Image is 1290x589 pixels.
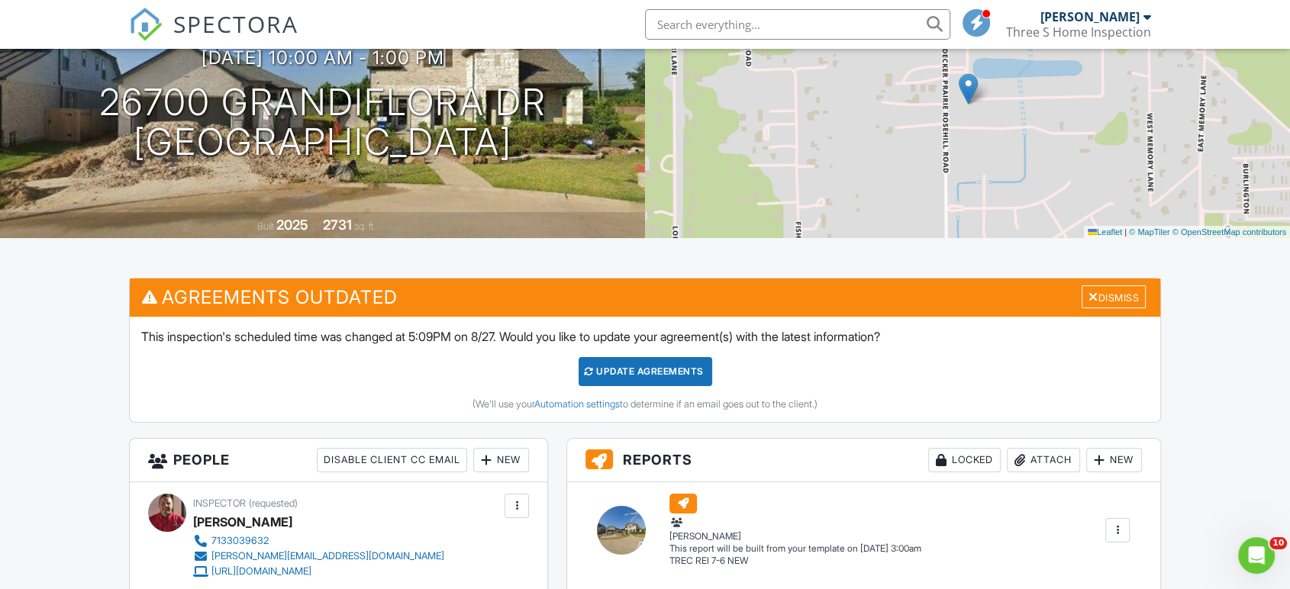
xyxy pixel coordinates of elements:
[129,21,298,53] a: SPECTORA
[202,47,444,68] h3: [DATE] 10:00 am - 1:00 pm
[669,515,921,542] div: [PERSON_NAME]
[1238,537,1275,574] iframe: Intercom live chat
[1172,227,1286,237] a: © OpenStreetMap contributors
[579,357,712,386] div: Update Agreements
[669,542,921,555] div: This report will be built from your template on [DATE] 3:00am
[1040,9,1140,24] div: [PERSON_NAME]
[193,510,292,533] div: [PERSON_NAME]
[959,73,978,105] img: Marker
[354,220,376,232] span: sq. ft.
[1007,448,1080,472] div: Attach
[645,9,950,40] input: Search everything...
[323,217,352,233] div: 2731
[567,439,1160,482] h3: Reports
[534,398,620,410] a: Automation settings
[1129,227,1170,237] a: © MapTiler
[1124,227,1127,237] span: |
[211,535,269,547] div: 7133039632
[130,278,1160,316] h3: Agreements Outdated
[211,550,444,562] div: [PERSON_NAME][EMAIL_ADDRESS][DOMAIN_NAME]
[193,549,444,564] a: [PERSON_NAME][EMAIL_ADDRESS][DOMAIN_NAME]
[193,497,246,509] span: Inspector
[129,8,163,41] img: The Best Home Inspection Software - Spectora
[669,555,921,568] div: TREC REI 7-6 NEW
[317,448,467,472] div: Disable Client CC Email
[249,497,298,509] span: (requested)
[211,565,311,578] div: [URL][DOMAIN_NAME]
[1082,285,1146,309] div: Dismiss
[257,220,274,232] span: Built
[99,82,547,163] h1: 26700 Grandiflora Dr [GEOGRAPHIC_DATA]
[1088,227,1122,237] a: Leaflet
[193,533,444,549] a: 7133039632
[1086,448,1142,472] div: New
[473,448,529,472] div: New
[1269,537,1287,549] span: 10
[141,398,1149,410] div: (We'll use your to determine if an email goes out to the client.)
[928,448,1001,472] div: Locked
[130,439,547,482] h3: People
[130,317,1160,422] div: This inspection's scheduled time was changed at 5:09PM on 8/27. Would you like to update your agr...
[276,217,308,233] div: 2025
[193,564,444,579] a: [URL][DOMAIN_NAME]
[1006,24,1151,40] div: Three S Home Inspection
[173,8,298,40] span: SPECTORA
